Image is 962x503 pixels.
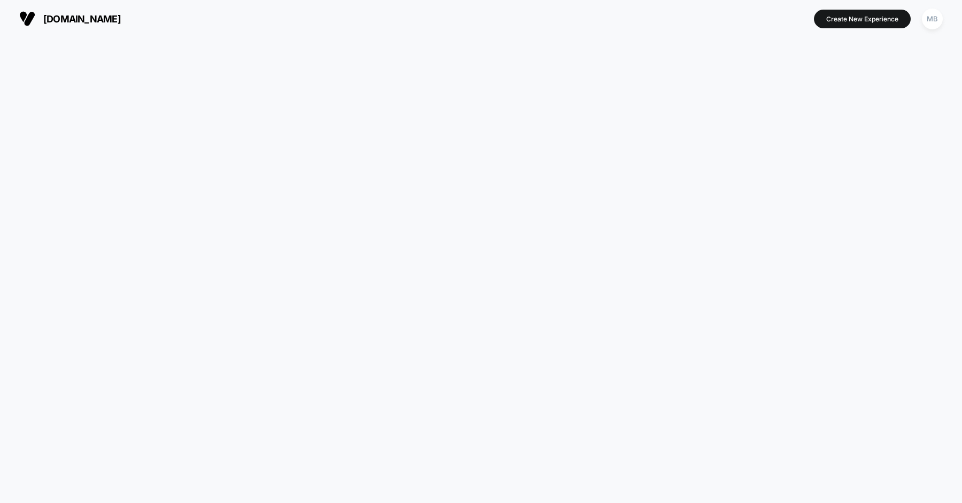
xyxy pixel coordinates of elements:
button: MB [919,8,946,30]
button: Create New Experience [814,10,911,28]
span: [DOMAIN_NAME] [43,13,121,25]
div: MB [922,9,943,29]
button: [DOMAIN_NAME] [16,10,124,27]
img: Visually logo [19,11,35,27]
